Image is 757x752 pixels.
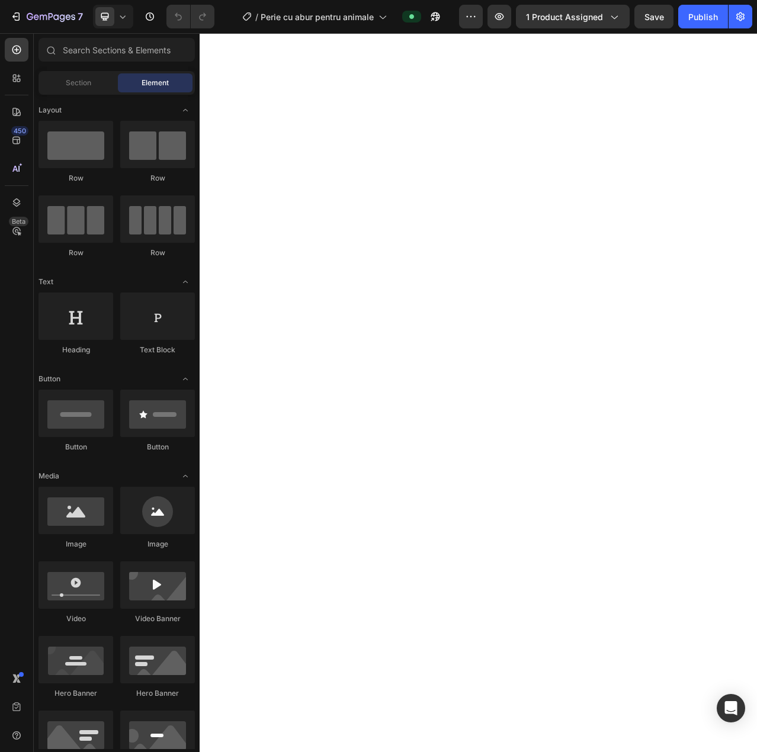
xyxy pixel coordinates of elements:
button: Publish [678,5,728,28]
span: Media [39,471,59,481]
div: Row [120,173,195,184]
span: Element [142,78,169,88]
input: Search Sections & Elements [39,38,195,62]
span: Save [644,12,664,22]
div: Row [120,248,195,258]
button: Save [634,5,673,28]
iframe: Design area [200,33,757,752]
div: Beta [9,217,28,226]
span: Button [39,374,60,384]
button: 7 [5,5,88,28]
div: Button [120,442,195,452]
div: Image [120,539,195,549]
div: Open Intercom Messenger [717,694,745,722]
span: 1 product assigned [526,11,603,23]
span: Toggle open [176,272,195,291]
span: / [255,11,258,23]
button: 1 product assigned [516,5,630,28]
div: Button [39,442,113,452]
div: Video [39,613,113,624]
span: Text [39,277,53,287]
p: 7 [78,9,83,24]
div: Undo/Redo [166,5,214,28]
div: Image [39,539,113,549]
div: Hero Banner [120,688,195,699]
span: Layout [39,105,62,115]
div: Row [39,248,113,258]
div: Hero Banner [39,688,113,699]
span: Section [66,78,91,88]
span: Toggle open [176,101,195,120]
div: Video Banner [120,613,195,624]
div: Publish [688,11,718,23]
span: Toggle open [176,369,195,388]
div: Row [39,173,113,184]
div: 450 [11,126,28,136]
span: Toggle open [176,467,195,486]
div: Text Block [120,345,195,355]
span: Perie cu abur pentru animale [261,11,374,23]
div: Heading [39,345,113,355]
